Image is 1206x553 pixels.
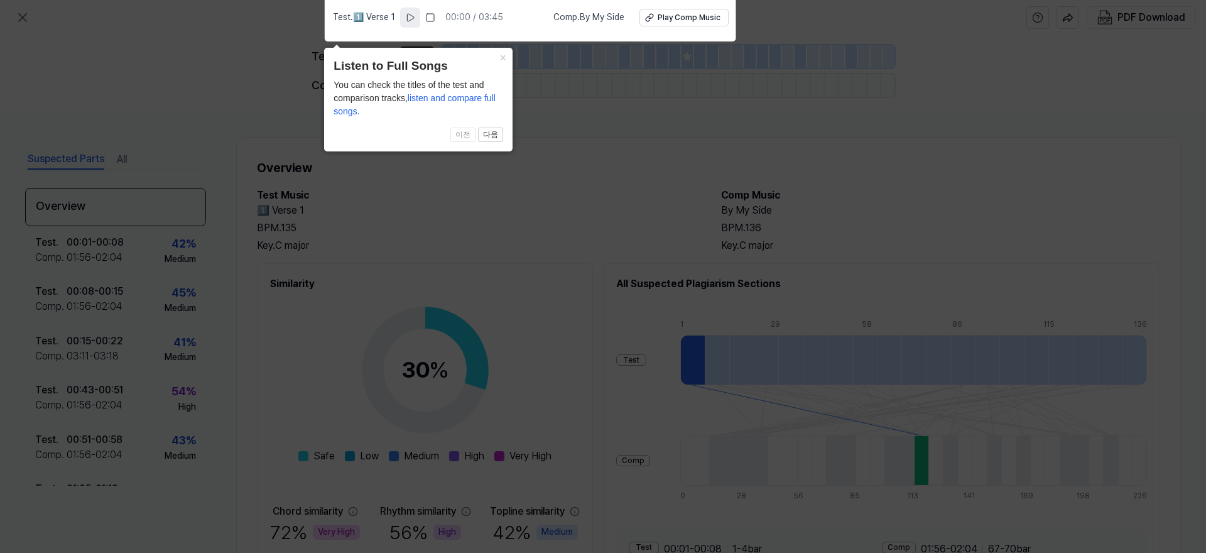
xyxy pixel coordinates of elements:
header: Listen to Full Songs [334,57,503,75]
div: You can check the titles of the test and comparison tracks, [334,79,503,118]
span: listen and compare full songs. [334,93,496,116]
button: Play Comp Music [639,9,729,26]
button: Close [492,48,513,65]
span: Comp . By My Side [553,11,624,24]
div: 00:00 / 03:45 [445,11,503,24]
div: Play Comp Music [658,13,720,23]
button: 다음 [478,128,503,143]
span: Test . 1️⃣ Verse 1 [333,11,395,24]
